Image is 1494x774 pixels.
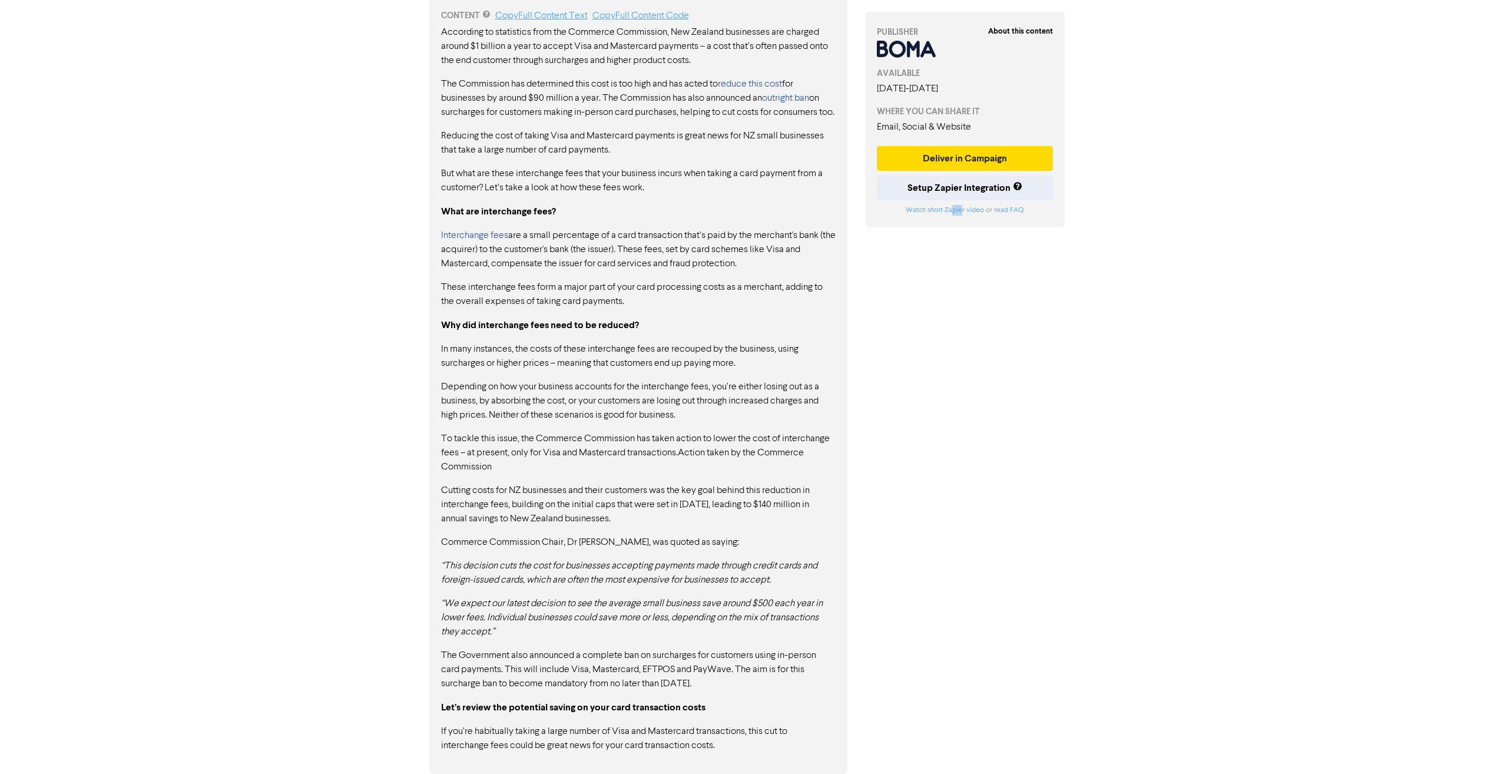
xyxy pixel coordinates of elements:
strong: About this content [988,27,1053,36]
p: Reducing the cost of taking Visa and Mastercard payments is great news for NZ small businesses th... [441,129,836,157]
a: read FAQ [994,207,1023,214]
p: The Commission has determined this cost is too high and has acted to for businesses by around $90... [441,77,836,120]
em: “This decision cuts the cost for businesses accepting payments made through credit cards and fore... [441,561,817,585]
p: If you’re habitually taking a large number of Visa and Mastercard transactions, this cut to inter... [441,725,836,753]
a: Watch short Zapier video [906,207,984,214]
p: Cutting costs for NZ businesses and their customers was the key goal behind this reduction in int... [441,484,836,526]
em: “We expect our latest decision to see the average small business save around $500 each year in lo... [441,599,823,637]
strong: Let’s review the potential saving on your card transaction costs [441,702,705,713]
iframe: Chat Widget [1346,647,1494,774]
p: are a small percentage of a card transaction that’s paid by the merchant's bank (the acquirer) to... [441,229,836,271]
div: or [877,205,1054,216]
p: To tackle this issue, the Commerce Commission has taken action to lower the cost of interchange f... [441,432,836,474]
p: In many instances, the costs of these interchange fees are recouped by the business, using surcha... [441,342,836,371]
div: PUBLISHER [877,26,1054,38]
button: Setup Zapier Integration [877,176,1054,200]
div: CONTENT [441,9,836,23]
p: But what are these interchange fees that your business incurs when taking a card payment from a c... [441,167,836,195]
div: WHERE YOU CAN SHARE IT [877,105,1054,118]
p: Depending on how your business accounts for the interchange fees, you’re either losing out as a b... [441,380,836,422]
div: Email, Social & Website [877,120,1054,134]
p: According to statistics from the Commerce Commission, New Zealand businesses are charged around $... [441,25,836,68]
strong: Why did interchange fees need to be reduced? [441,319,639,331]
a: Copy Full Content Code [592,11,689,21]
a: outright ban [762,94,809,103]
p: Commerce Commission Chair, Dr [PERSON_NAME], was quoted as saying: [441,535,836,550]
div: AVAILABLE [877,67,1054,80]
a: Copy Full Content Text [495,11,588,21]
strong: What are interchange fees? [441,206,556,217]
p: These interchange fees form a major part of your card processing costs as a merchant, adding to t... [441,280,836,309]
a: Interchange fees [441,231,508,240]
div: [DATE] - [DATE] [877,82,1054,96]
a: reduce this cost [718,80,782,89]
p: The Government also announced a complete ban on surcharges for customers using in-person card pay... [441,649,836,691]
button: Deliver in Campaign [877,146,1054,171]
